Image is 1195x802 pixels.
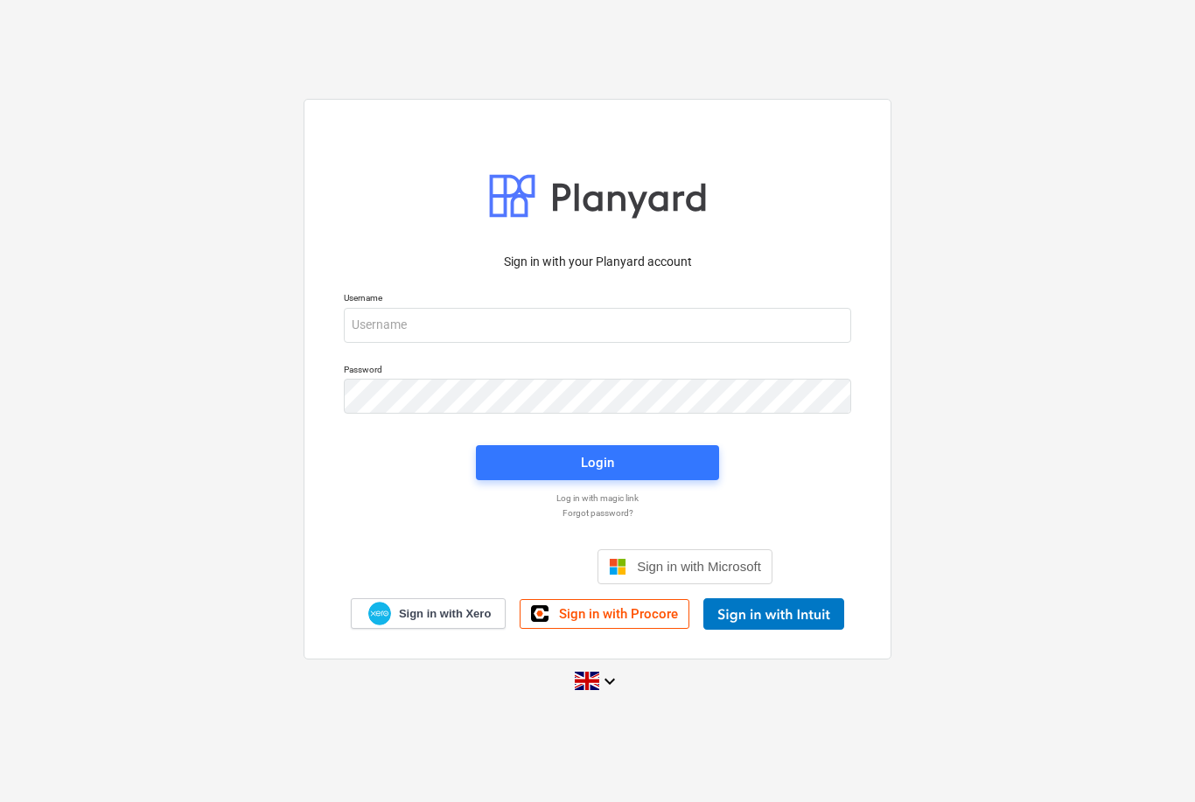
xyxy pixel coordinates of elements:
[423,547,584,586] div: Sign in with Google. Opens in new tab
[476,445,719,480] button: Login
[559,606,678,622] span: Sign in with Procore
[344,308,851,343] input: Username
[351,598,507,629] a: Sign in with Xero
[581,451,614,474] div: Login
[520,599,689,629] a: Sign in with Procore
[335,492,860,504] a: Log in with magic link
[399,606,491,622] span: Sign in with Xero
[344,364,851,379] p: Password
[368,602,391,625] img: Xero logo
[637,559,761,574] span: Sign in with Microsoft
[335,507,860,519] a: Forgot password?
[344,253,851,271] p: Sign in with your Planyard account
[344,292,851,307] p: Username
[609,558,626,575] img: Microsoft logo
[414,547,592,586] iframe: Sign in with Google Button
[599,671,620,692] i: keyboard_arrow_down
